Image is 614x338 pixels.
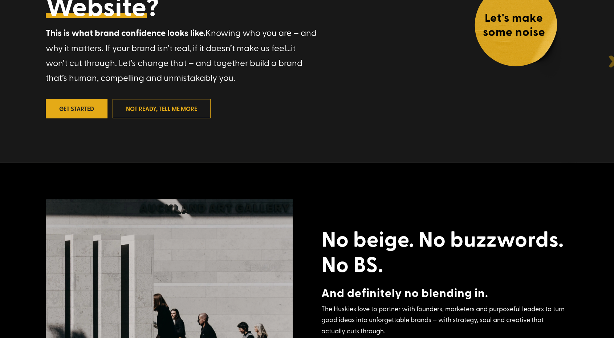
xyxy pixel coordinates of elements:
h4: And definitely no blending in. [321,285,568,303]
p: Knowing who you are – and why it matters. If your brand isn’t real, if it doesn’t make us feel…it... [46,25,318,84]
h2: No beige. No buzzwords. No BS. [321,226,568,280]
strong: This is what brand confidence looks like. [46,26,206,39]
a: Get Started [46,99,107,118]
a: not ready, tell me more [113,99,211,118]
h4: Let's make some noise [474,10,554,42]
